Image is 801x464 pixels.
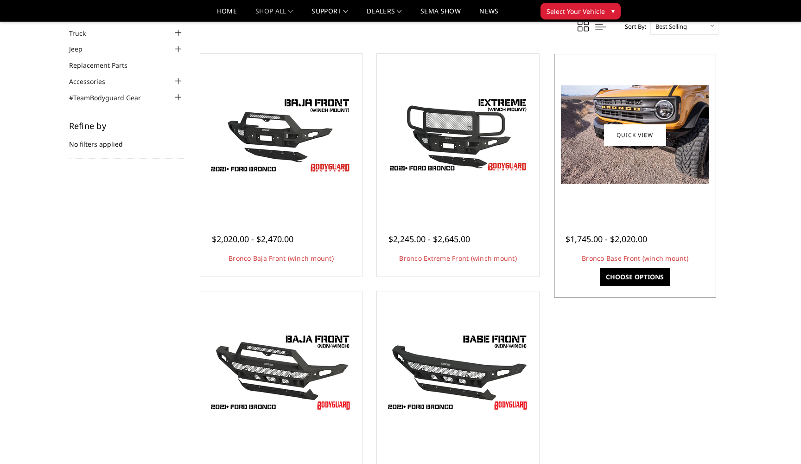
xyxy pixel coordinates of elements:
[217,8,237,21] a: Home
[384,331,532,414] img: Bronco Base Front (non-winch)
[367,8,402,21] a: Dealers
[212,233,293,245] span: $2,020.00 - $2,470.00
[566,233,647,245] span: $1,745.00 - $2,020.00
[620,19,646,33] label: Sort By:
[399,254,517,263] a: Bronco Extreme Front (winch mount)
[582,254,688,263] a: Bronco Base Front (winch mount)
[69,44,94,54] a: Jeep
[479,8,498,21] a: News
[547,6,605,16] span: Select Your Vehicle
[561,85,709,184] img: Bronco Base Front (winch mount)
[69,77,117,86] a: Accessories
[311,8,348,21] a: Support
[604,124,666,146] a: Quick view
[203,56,360,214] a: Bodyguard Ford Bronco Bronco Baja Front (winch mount)
[611,6,615,16] span: ▾
[69,60,139,70] a: Replacement Parts
[600,268,670,286] a: Choose Options
[379,56,537,214] a: Bronco Extreme Front (winch mount) Bronco Extreme Front (winch mount)
[69,28,97,38] a: Truck
[388,233,470,245] span: $2,245.00 - $2,645.00
[229,254,334,263] a: Bronco Baja Front (winch mount)
[755,419,801,464] iframe: Chat Widget
[540,3,621,19] button: Select Your Vehicle
[69,93,153,103] a: #TeamBodyguard Gear
[420,8,461,21] a: SEMA Show
[69,122,184,159] div: No filters applied
[203,294,360,451] a: Bronco Baja Front (non-winch) Bronco Baja Front (non-winch)
[379,294,537,451] a: Bronco Base Front (non-winch) Bronco Base Front (non-winch)
[69,122,184,130] h5: Refine by
[556,56,714,214] a: Freedom Series - Bronco Base Front Bumper Bronco Base Front (winch mount)
[255,8,293,21] a: shop all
